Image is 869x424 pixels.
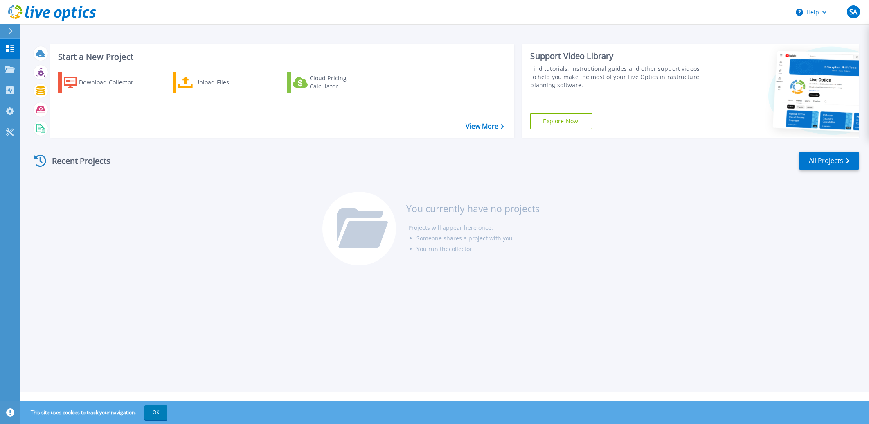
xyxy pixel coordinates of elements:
[32,151,122,171] div: Recent Projects
[23,405,167,420] span: This site uses cookies to track your navigation.
[58,72,149,93] a: Download Collector
[79,74,144,91] div: Download Collector
[195,74,261,91] div: Upload Files
[530,51,703,61] div: Support Video Library
[144,405,167,420] button: OK
[799,152,859,170] a: All Projects
[449,245,472,253] a: collector
[849,9,857,15] span: SA
[530,65,703,89] div: Find tutorials, instructional guides and other support videos to help you make the most of your L...
[58,52,504,61] h3: Start a New Project
[287,72,378,93] a: Cloud Pricing Calculator
[466,122,504,130] a: View More
[416,244,540,254] li: You run the
[310,74,375,91] div: Cloud Pricing Calculator
[530,113,592,129] a: Explore Now!
[406,204,540,213] h3: You currently have no projects
[416,233,540,244] li: Someone shares a project with you
[408,222,540,233] li: Projects will appear here once:
[173,72,264,93] a: Upload Files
